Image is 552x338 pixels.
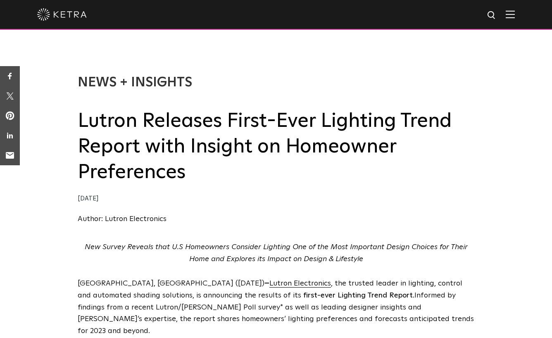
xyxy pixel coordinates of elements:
a: Lutron Electronics [269,280,331,287]
img: ketra-logo-2019-white [37,8,87,21]
img: Hamburger%20Nav.svg [506,10,515,18]
a: Author: Lutron Electronics [78,215,167,223]
div: [DATE] [78,193,474,205]
img: search icon [487,10,497,21]
span: [GEOGRAPHIC_DATA], [GEOGRAPHIC_DATA] ([DATE]) Informed by findings from a recent Lutron/[PERSON_N... [78,280,474,335]
strong: – [264,280,269,287]
a: News + Insights [78,76,192,89]
span: first-ever Lighting Trend Report. [303,292,414,299]
em: New Survey Reveals that U.S Homeowners Consider Lighting One of the Most Important Design Choices... [85,243,468,263]
span: , the trusted leader in lighting, control and automated shading solutions, is announcing the resu... [78,280,462,299]
h2: Lutron Releases First-Ever Lighting Trend Report with Insight on Homeowner Preferences [78,108,474,186]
